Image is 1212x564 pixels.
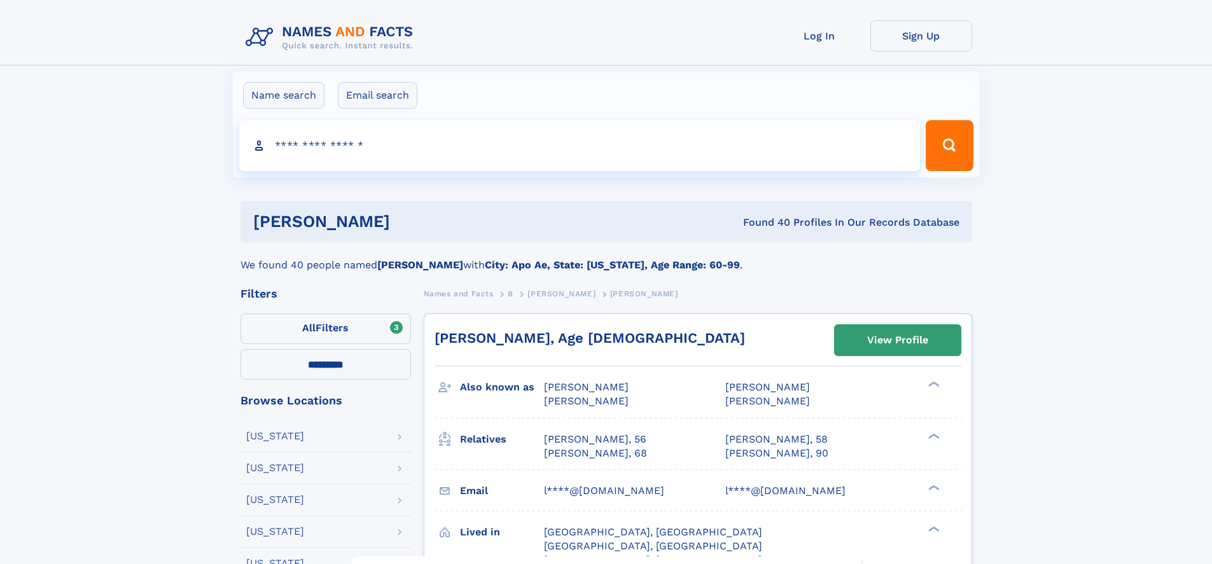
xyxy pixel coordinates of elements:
[239,120,921,171] input: search input
[460,376,544,398] h3: Also known as
[508,289,513,298] span: B
[527,285,596,301] a: [PERSON_NAME]
[725,395,810,407] span: [PERSON_NAME]
[508,285,513,301] a: B
[460,429,544,450] h3: Relatives
[253,214,567,230] h1: [PERSON_NAME]
[240,242,972,273] div: We found 40 people named with .
[544,395,629,407] span: [PERSON_NAME]
[926,120,973,171] button: Search Button
[925,380,940,389] div: ❯
[240,313,411,344] label: Filters
[544,381,629,393] span: [PERSON_NAME]
[240,395,411,406] div: Browse Locations
[725,381,810,393] span: [PERSON_NAME]
[460,480,544,502] h3: Email
[246,495,304,505] div: [US_STATE]
[544,526,762,538] span: [GEOGRAPHIC_DATA], [GEOGRAPHIC_DATA]
[424,285,494,301] a: Names and Facts
[485,259,740,271] b: City: Apo Ae, State: [US_STATE], Age Range: 60-99
[435,330,745,346] a: [PERSON_NAME], Age [DEMOGRAPHIC_DATA]
[527,289,596,298] span: [PERSON_NAME]
[544,540,762,552] span: [GEOGRAPHIC_DATA], [GEOGRAPHIC_DATA]
[246,463,304,473] div: [US_STATE]
[725,446,828,460] a: [PERSON_NAME], 90
[377,259,463,271] b: [PERSON_NAME]
[566,216,959,230] div: Found 40 Profiles In Our Records Database
[870,20,972,52] a: Sign Up
[240,288,411,299] div: Filters
[302,322,316,334] span: All
[460,521,544,543] h3: Lived in
[925,432,940,440] div: ❯
[835,325,961,355] a: View Profile
[338,82,417,109] label: Email search
[246,431,304,441] div: [US_STATE]
[867,326,928,355] div: View Profile
[243,82,324,109] label: Name search
[246,526,304,537] div: [US_STATE]
[610,289,678,298] span: [PERSON_NAME]
[925,525,940,533] div: ❯
[725,432,828,446] a: [PERSON_NAME], 58
[544,446,647,460] a: [PERSON_NAME], 68
[544,432,646,446] a: [PERSON_NAME], 56
[925,483,940,492] div: ❯
[769,20,870,52] a: Log In
[240,20,424,55] img: Logo Names and Facts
